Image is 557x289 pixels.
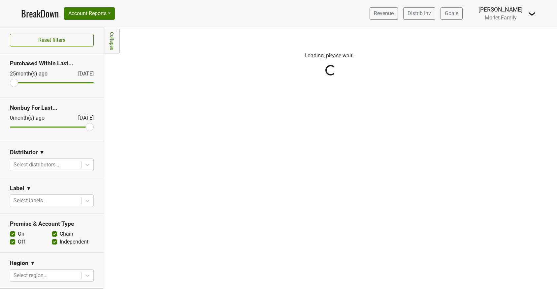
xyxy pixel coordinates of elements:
[403,7,435,20] a: Distrib Inv
[370,7,398,20] a: Revenue
[441,7,463,20] a: Goals
[104,29,119,53] a: Collapse
[21,7,59,20] a: BreakDown
[478,5,523,14] div: [PERSON_NAME]
[528,10,536,18] img: Dropdown Menu
[485,14,517,21] span: Morlet Family
[64,7,115,20] button: Account Reports
[147,52,514,60] p: Loading, please wait...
